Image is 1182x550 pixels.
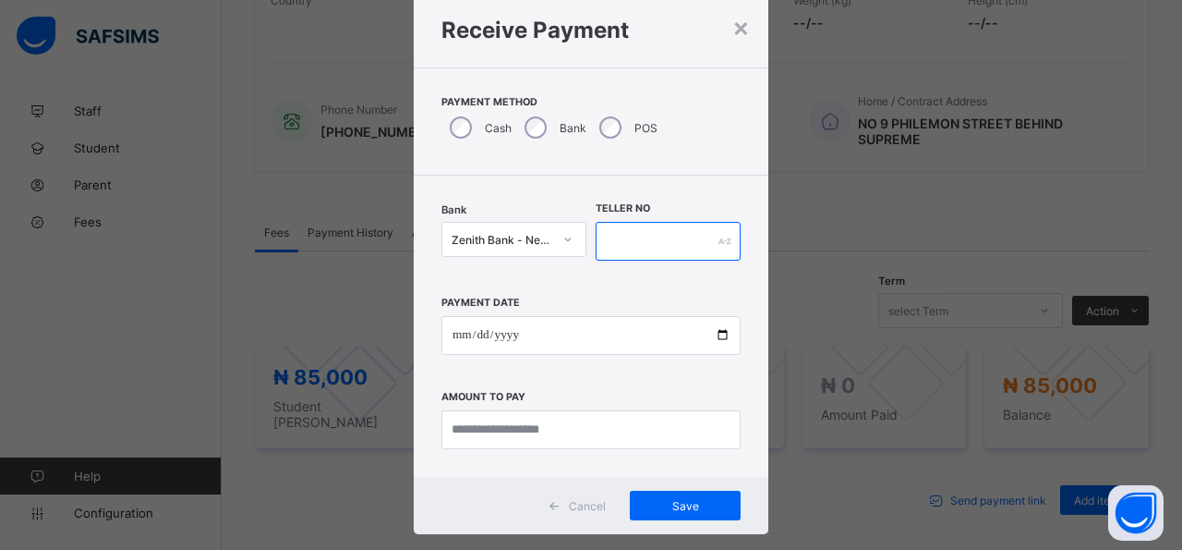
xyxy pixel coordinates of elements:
span: Save [644,499,727,513]
div: Zenith Bank - Nehemiah International Schools [452,233,552,247]
span: Payment Method [441,96,741,108]
button: Open asap [1108,485,1164,541]
div: × [732,11,750,43]
label: Payment Date [441,297,520,309]
label: POS [634,121,657,135]
span: Cancel [569,499,606,513]
label: Teller No [596,202,650,214]
label: Cash [485,121,512,135]
label: Bank [560,121,586,135]
span: Bank [441,203,466,216]
h1: Receive Payment [441,17,741,43]
label: Amount to pay [441,391,525,403]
